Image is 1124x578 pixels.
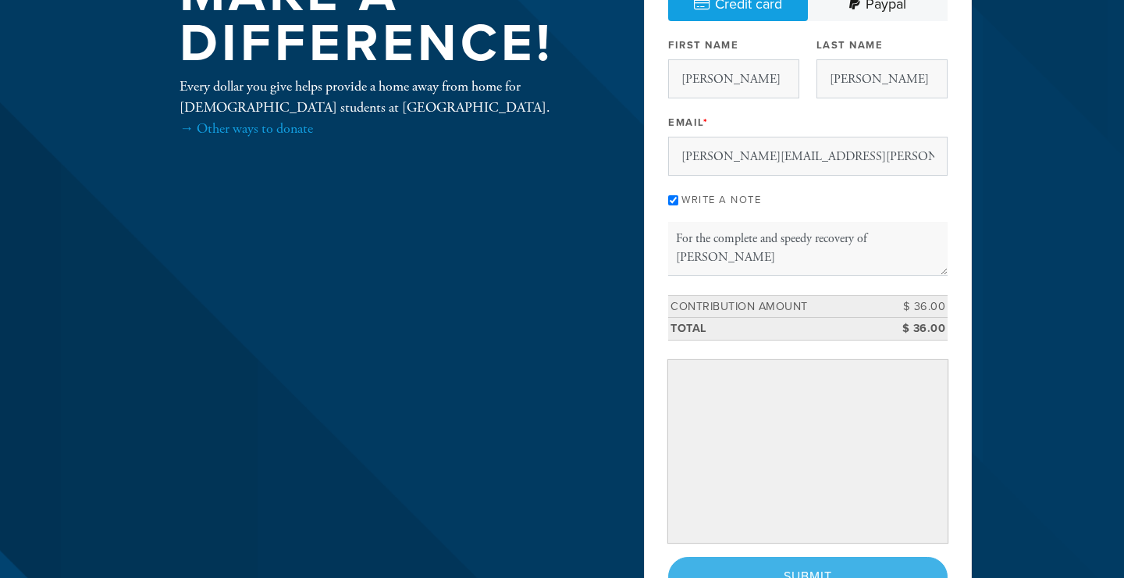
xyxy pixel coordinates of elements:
td: Contribution Amount [668,295,877,318]
label: Last Name [816,38,884,52]
label: First Name [668,38,738,52]
label: Email [668,116,708,130]
label: Write a note [681,194,761,206]
a: → Other ways to donate [180,120,313,137]
span: This field is required. [703,116,709,129]
iframe: Secure payment input frame [671,363,944,540]
div: Every dollar you give helps provide a home away from home for [DEMOGRAPHIC_DATA] students at [GEO... [180,76,593,139]
td: Total [668,318,877,341]
td: $ 36.00 [877,295,948,318]
td: $ 36.00 [877,318,948,341]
